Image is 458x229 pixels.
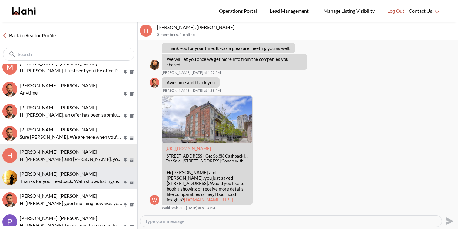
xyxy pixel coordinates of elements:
div: M [2,60,17,75]
div: For Sale: [STREET_ADDRESS] Condo with $6.8K Cashback through Wahi Cashback. View 38 photos, locat... [165,158,249,164]
p: Awesome and thank you [167,80,215,85]
div: H [2,148,17,163]
div: Behnam Fazili [150,78,159,88]
time: 2025-08-07T20:38:57.625Z [192,88,221,93]
div: Nidhi Singh, Behnam [2,126,17,141]
button: Archive [128,91,135,97]
p: Hi [PERSON_NAME] and [PERSON_NAME], you just saved [STREET_ADDRESS]. Would you like to book a sho... [20,155,123,163]
span: [PERSON_NAME], [PERSON_NAME] [20,149,97,154]
p: Thanks for your feedback. Wahi shows listings exactly as provided by MLS . Sometimes extra fees a... [20,178,123,185]
button: Pin [123,158,128,163]
button: Pin [123,202,128,207]
img: J [2,82,17,97]
span: [PERSON_NAME] [162,88,191,93]
time: 2025-08-07T20:22:26.955Z [192,70,221,75]
span: [PERSON_NAME], [PERSON_NAME] [20,60,97,66]
button: Pin [123,91,128,97]
input: Search [18,51,121,57]
img: N [2,126,17,141]
img: j [2,192,17,207]
div: W [150,195,159,205]
img: R [2,104,17,119]
span: Operations Portal [219,7,259,15]
p: Hi [PERSON_NAME], I just sent you the offer. Please take a moment to review and sign it at your e... [20,67,123,74]
p: Hi [PERSON_NAME] and [PERSON_NAME], you just saved [STREET_ADDRESS]. Would you like to book a sho... [167,170,248,202]
div: Ryan Chew, Behnam [2,170,17,185]
img: R [2,170,17,185]
button: Archive [128,69,135,75]
div: [STREET_ADDRESS]: Get $6.8K Cashback | Wahi [165,154,249,159]
p: Thank you for your time. It was a pleasure meeting you as well. [167,45,290,51]
button: Send [442,214,456,228]
div: H [140,25,152,37]
p: Hi [PERSON_NAME], how's your home search going? Is there any property that you would like to see ... [20,222,123,229]
button: Pin [123,180,128,185]
button: Archive [128,202,135,207]
div: japneet singh, Behnam [2,192,17,207]
a: Wahi homepage [12,7,36,15]
div: Rita Kukendran, Behnam [2,104,17,119]
button: Archive [128,114,135,119]
span: Log Out [387,7,404,15]
p: [PERSON_NAME], [PERSON_NAME] [157,24,456,30]
span: Manage Listing Visibility [322,7,377,15]
p: We will let you once we get more info from the companies you shared [167,56,302,67]
textarea: Type your message [145,218,437,224]
span: Wahi Assistant [162,205,185,210]
div: Jasmin Sidhu, Behnam [2,82,17,97]
img: B [150,78,159,88]
p: Hi [PERSON_NAME], an offer has been submitted for [STREET_ADDRESS]. If you’re still interested in... [20,111,123,118]
button: Pin [123,136,128,141]
p: Sure [PERSON_NAME]. We are here when you're ready. [20,133,123,141]
p: Anytime [20,89,123,96]
span: [PERSON_NAME], [PERSON_NAME] [20,82,97,88]
span: [PERSON_NAME], [PERSON_NAME] [20,193,97,199]
time: 2025-08-07T22:13:56.920Z [186,205,215,210]
button: Archive [128,180,135,185]
p: Hi [PERSON_NAME] good morning how was your showing [DATE]? Please let me know if you have any que... [20,200,123,207]
button: Archive [128,158,135,163]
img: 17 Coneflower Cres #220, Toronto, ON: Get $6.8K Cashback | Wahi [162,96,252,143]
span: [PERSON_NAME] [162,70,191,75]
button: Archive [128,136,135,141]
span: [PERSON_NAME], [PERSON_NAME] [20,127,97,132]
span: Lead Management [270,7,311,15]
p: 3 members , 1 online [157,32,456,37]
img: H [150,60,159,70]
span: [PERSON_NAME], [PERSON_NAME] [20,105,97,110]
span: [PERSON_NAME], [PERSON_NAME] [20,215,97,221]
a: Attachment [165,146,211,151]
button: Pin [123,114,128,119]
button: Pin [123,69,128,75]
a: [DOMAIN_NAME][URL] [184,197,233,202]
span: [PERSON_NAME], [PERSON_NAME] [20,171,97,177]
div: Honrina Rozario [150,60,159,70]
